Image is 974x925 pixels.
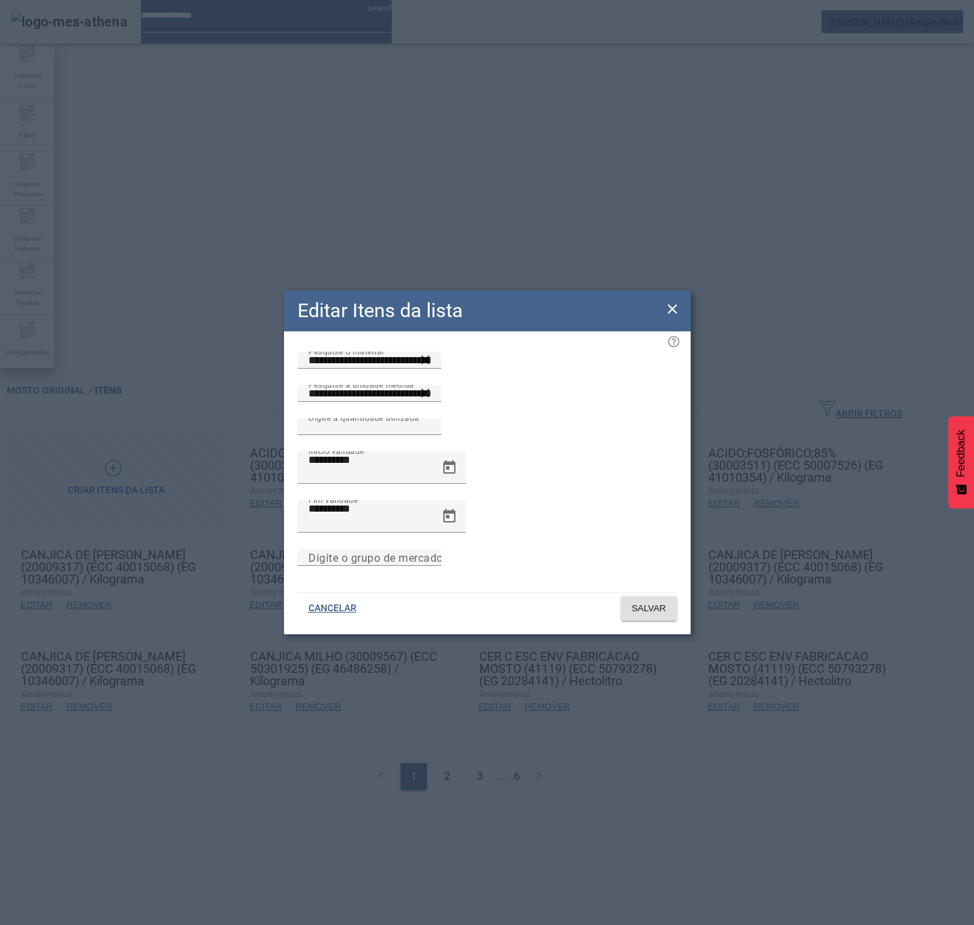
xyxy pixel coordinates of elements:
[308,413,419,422] mat-label: Digite a quantidade utilizada
[308,379,414,389] mat-label: Pesquise a unidade medida
[298,296,463,325] h2: Editar Itens da lista
[621,596,677,621] button: SALVAR
[308,446,364,455] mat-label: Início validade
[308,352,430,369] input: Number
[308,551,456,564] mat-label: Digite o grupo de mercadoria
[308,346,384,356] mat-label: Pesquise o material
[308,602,357,615] span: CANCELAR
[632,602,666,615] span: SALVAR
[298,596,367,621] button: CANCELAR
[433,500,466,533] button: Open calendar
[948,416,974,508] button: Feedback - Mostrar pesquisa
[955,430,967,477] span: Feedback
[433,451,466,484] button: Open calendar
[308,495,358,504] mat-label: Fim validade
[308,386,430,402] input: Number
